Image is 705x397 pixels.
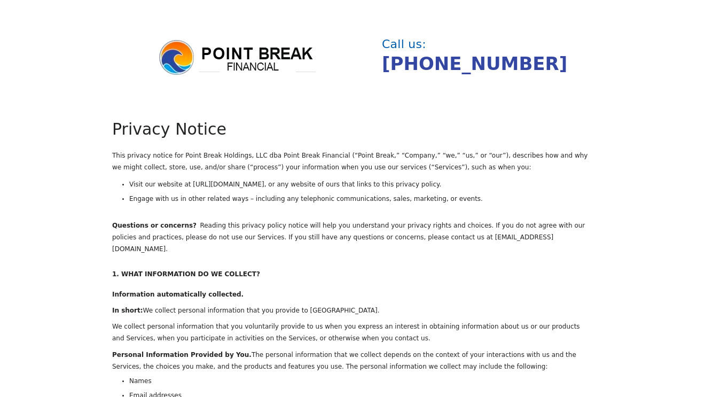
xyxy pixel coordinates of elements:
[112,270,260,278] span: 1. WHAT INFORMATION DO WE COLLECT?
[112,307,143,314] span: In short:
[143,307,380,314] span: We collect personal information that you provide to [GEOGRAPHIC_DATA].
[158,38,318,77] img: logo.png
[129,195,483,203] span: Engage with us in other related ways – including any telephonic communications, sales, marketing,...
[112,323,580,342] span: We collect personal information that you voluntarily provide to us when you express an interest i...
[112,351,252,359] span: Personal Information Provided by You.
[112,222,585,253] span: Reading this privacy policy notice will help you understand your privacy rights and choices. If y...
[129,181,441,188] span: Visit our website at [URL][DOMAIN_NAME], or any website of ours that links to this privacy policy.
[112,222,197,229] span: Questions or concerns?
[112,291,244,298] span: Information automatically collected.
[112,152,587,171] span: This privacy notice for Point Break Holdings, LLC dba Point Break Financial (“Point Break,” “Comp...
[382,53,567,74] a: [PHONE_NUMBER]
[129,377,152,385] span: Names
[112,351,576,370] span: The personal information that we collect depends on the context of your interactions with us and ...
[112,120,226,138] span: Privacy Notice
[382,38,558,50] div: Call us:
